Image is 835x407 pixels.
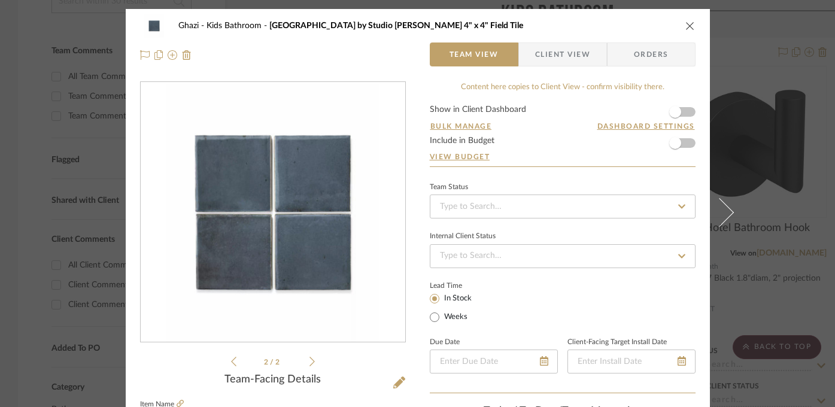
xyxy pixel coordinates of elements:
[621,42,682,66] span: Orders
[178,22,207,30] span: Ghazi
[430,233,496,239] div: Internal Client Status
[275,359,281,366] span: 2
[430,244,696,268] input: Type to Search…
[430,280,491,291] label: Lead Time
[430,152,696,162] a: View Budget
[685,20,696,31] button: close
[442,293,472,304] label: In Stock
[442,312,467,323] label: Weeks
[430,350,558,373] input: Enter Due Date
[567,339,667,345] label: Client-Facing Target Install Date
[141,83,405,342] div: 1
[430,339,460,345] label: Due Date
[567,350,696,373] input: Enter Install Date
[430,291,491,324] mat-radio-group: Select item type
[269,22,523,30] span: [GEOGRAPHIC_DATA] by Studio [PERSON_NAME] 4" x 4" Field Tile
[430,184,468,190] div: Team Status
[140,14,169,38] img: 8f1af112-7c32-4bb1-83ce-6c57329e3929_48x40.jpg
[430,121,493,132] button: Bulk Manage
[264,359,270,366] span: 2
[430,195,696,218] input: Type to Search…
[182,50,192,60] img: Remove from project
[430,81,696,93] div: Content here copies to Client View - confirm visibility there.
[535,42,590,66] span: Client View
[166,83,379,342] img: 42a30e21-e0b3-4c3d-acec-02f597a02671_436x436.jpg
[270,359,275,366] span: /
[140,373,406,387] div: Team-Facing Details
[450,42,499,66] span: Team View
[597,121,696,132] button: Dashboard Settings
[207,22,269,30] span: Kids Bathroom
